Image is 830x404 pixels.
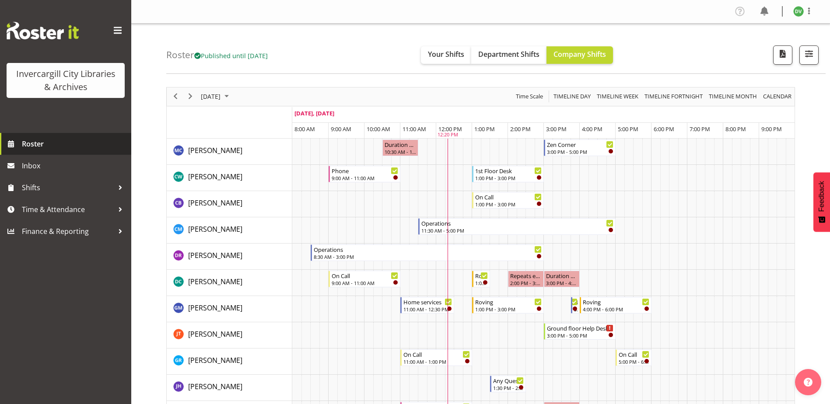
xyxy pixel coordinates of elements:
[761,125,782,133] span: 9:00 PM
[546,279,578,286] div: 3:00 PM - 4:00 PM
[582,125,602,133] span: 4:00 PM
[168,87,183,106] div: previous period
[571,297,580,313] div: Gabriel McKay Smith"s event - New book tagging Begin From Thursday, October 9, 2025 at 3:45:00 PM...
[188,198,242,208] a: [PERSON_NAME]
[418,218,616,235] div: Cindy Mulrooney"s event - Operations Begin From Thursday, October 9, 2025 at 11:30:00 AM GMT+13:0...
[690,125,710,133] span: 7:00 PM
[167,244,292,270] td: Debra Robinson resource
[167,322,292,348] td: Glen Tomlinson resource
[188,355,242,366] a: [PERSON_NAME]
[793,6,804,17] img: desk-view11665.jpg
[544,139,616,156] div: Aurora Catu"s event - Zen Corner Begin From Thursday, October 9, 2025 at 3:00:00 PM GMT+13:00 End...
[438,131,458,139] div: 12:20 PM
[314,253,542,260] div: 8:30 AM - 3:00 PM
[331,125,351,133] span: 9:00 AM
[188,329,242,339] span: [PERSON_NAME]
[428,49,464,59] span: Your Shifts
[583,306,649,313] div: 4:00 PM - 6:00 PM
[188,250,242,261] a: [PERSON_NAME]
[188,145,242,156] a: [PERSON_NAME]
[804,378,812,387] img: help-xxl-2.png
[708,91,758,102] span: Timeline Month
[400,349,472,366] div: Grace Roscoe-Squires"s event - On Call Begin From Thursday, October 9, 2025 at 11:00:00 AM GMT+13...
[490,376,526,392] div: Jill Harpur"s event - Any Questions Begin From Thursday, October 9, 2025 at 1:30:00 PM GMT+13:00 ...
[654,125,674,133] span: 6:00 PM
[544,323,616,340] div: Glen Tomlinson"s event - Ground floor Help Desk Begin From Thursday, October 9, 2025 at 3:00:00 P...
[188,172,242,181] span: [PERSON_NAME]
[515,91,545,102] button: Time Scale
[188,224,242,234] a: [PERSON_NAME]
[474,125,495,133] span: 1:00 PM
[15,67,116,94] div: Invercargill City Libraries & Archives
[547,332,613,339] div: 3:00 PM - 5:00 PM
[813,172,830,232] button: Feedback - Show survey
[643,91,704,102] button: Fortnight
[403,350,470,359] div: On Call
[475,279,488,286] div: 1:00 PM - 1:30 PM
[403,125,426,133] span: 11:00 AM
[544,271,580,287] div: Donald Cunningham"s event - Duration 1 hours - Donald Cunningham Begin From Thursday, October 9, ...
[167,191,292,217] td: Chris Broad resource
[421,46,471,64] button: Your Shifts
[773,45,792,65] button: Download a PDF of the roster for the current day
[799,45,819,65] button: Filter Shifts
[619,358,649,365] div: 5:00 PM - 6:00 PM
[332,279,398,286] div: 9:00 AM - 11:00 AM
[472,297,544,313] div: Gabriel McKay Smith"s event - Roving Begin From Thursday, October 9, 2025 at 1:00:00 PM GMT+13:00...
[478,49,539,59] span: Department Shifts
[188,224,242,234] span: [PERSON_NAME]
[167,139,292,165] td: Aurora Catu resource
[475,166,542,175] div: 1st Floor Desk
[194,51,268,60] span: Published until [DATE]
[508,271,544,287] div: Donald Cunningham"s event - Repeats every thursday - Donald Cunningham Begin From Thursday, Octob...
[644,91,704,102] span: Timeline Fortnight
[475,297,542,306] div: Roving
[475,201,542,208] div: 1:00 PM - 3:00 PM
[188,146,242,155] span: [PERSON_NAME]
[167,217,292,244] td: Cindy Mulrooney resource
[493,376,524,385] div: Any Questions
[198,87,234,106] div: October 9, 2025
[546,271,578,280] div: Duration 1 hours - [PERSON_NAME]
[547,140,613,149] div: Zen Corner
[170,91,182,102] button: Previous
[332,166,398,175] div: Phone
[167,270,292,296] td: Donald Cunningham resource
[329,271,400,287] div: Donald Cunningham"s event - On Call Begin From Thursday, October 9, 2025 at 9:00:00 AM GMT+13:00 ...
[762,91,792,102] span: calendar
[332,271,398,280] div: On Call
[547,148,613,155] div: 3:00 PM - 5:00 PM
[22,159,127,172] span: Inbox
[510,125,531,133] span: 2:00 PM
[553,49,606,59] span: Company Shifts
[475,306,542,313] div: 1:00 PM - 3:00 PM
[332,174,398,181] div: 9:00 AM - 11:00 AM
[762,91,793,102] button: Month
[183,87,198,106] div: next period
[188,355,242,365] span: [PERSON_NAME]
[22,137,127,150] span: Roster
[188,381,242,392] a: [PERSON_NAME]
[515,91,544,102] span: Time Scale
[818,181,826,212] span: Feedback
[580,297,651,313] div: Gabriel McKay Smith"s event - Roving Begin From Thursday, October 9, 2025 at 4:00:00 PM GMT+13:00...
[382,139,418,156] div: Aurora Catu"s event - Duration 1 hours - Aurora Catu Begin From Thursday, October 9, 2025 at 10:3...
[188,303,242,313] span: [PERSON_NAME]
[188,251,242,260] span: [PERSON_NAME]
[510,279,542,286] div: 2:00 PM - 3:00 PM
[403,297,452,306] div: Home services
[475,271,488,280] div: Roving
[583,297,649,306] div: Roving
[553,91,592,102] span: Timeline Day
[166,50,268,60] h4: Roster
[167,165,292,191] td: Catherine Wilson resource
[185,91,196,102] button: Next
[475,192,542,201] div: On Call
[616,349,651,366] div: Grace Roscoe-Squires"s event - On Call Begin From Thursday, October 9, 2025 at 5:00:00 PM GMT+13:...
[403,358,470,365] div: 11:00 AM - 1:00 PM
[314,245,542,254] div: Operations
[311,244,544,261] div: Debra Robinson"s event - Operations Begin From Thursday, October 9, 2025 at 8:30:00 AM GMT+13:00 ...
[188,276,242,287] a: [PERSON_NAME]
